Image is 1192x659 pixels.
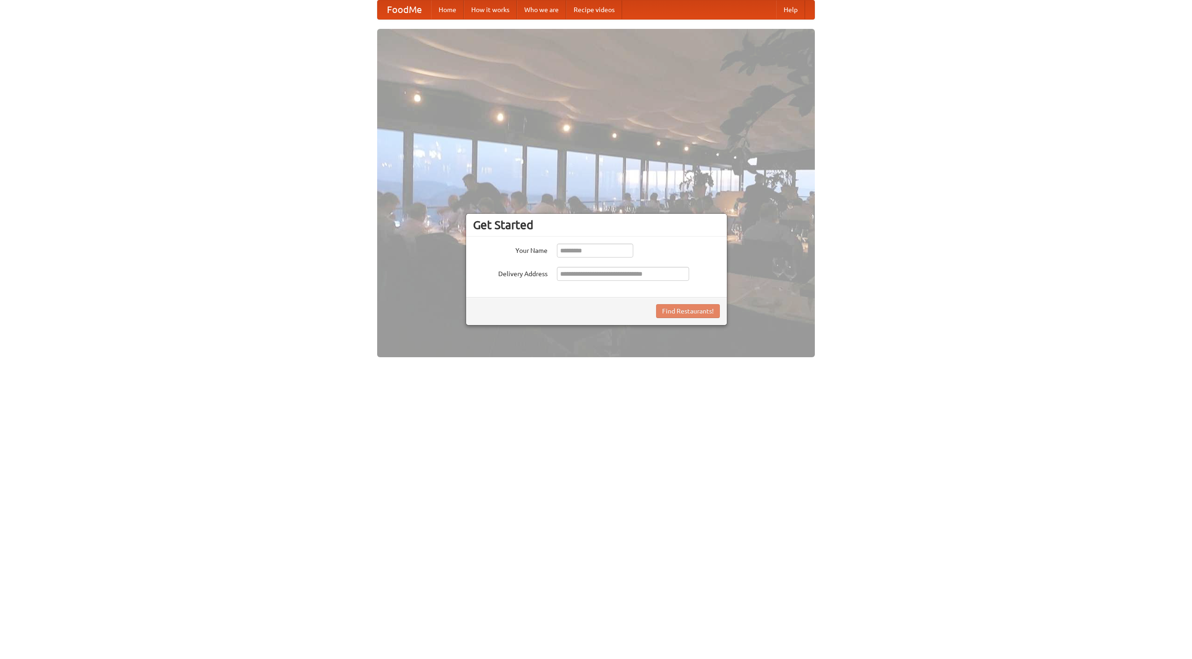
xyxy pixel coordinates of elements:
a: How it works [464,0,517,19]
label: Your Name [473,244,548,255]
h3: Get Started [473,218,720,232]
label: Delivery Address [473,267,548,279]
a: Recipe videos [566,0,622,19]
a: Who we are [517,0,566,19]
a: Home [431,0,464,19]
button: Find Restaurants! [656,304,720,318]
a: FoodMe [378,0,431,19]
a: Help [776,0,805,19]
